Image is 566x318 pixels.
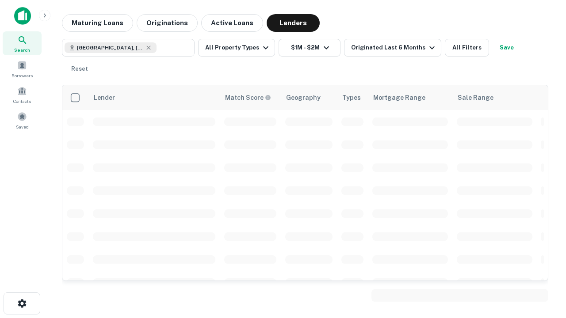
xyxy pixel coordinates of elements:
[373,92,425,103] div: Mortgage Range
[201,14,263,32] button: Active Loans
[88,85,220,110] th: Lender
[493,39,521,57] button: Save your search to get updates of matches that match your search criteria.
[198,39,275,57] button: All Property Types
[281,85,337,110] th: Geography
[286,92,321,103] div: Geography
[351,42,437,53] div: Originated Last 6 Months
[65,60,94,78] button: Reset
[225,93,271,102] div: Capitalize uses an advanced AI algorithm to match your search with the best lender. The match sco...
[267,14,320,32] button: Lenders
[522,247,566,290] iframe: Chat Widget
[220,85,281,110] th: Capitalize uses an advanced AI algorithm to match your search with the best lender. The match sco...
[445,39,489,57] button: All Filters
[14,7,31,25] img: capitalize-icon.png
[137,14,198,32] button: Originations
[452,85,537,110] th: Sale Range
[458,92,493,103] div: Sale Range
[16,123,29,130] span: Saved
[337,85,368,110] th: Types
[3,57,42,81] a: Borrowers
[279,39,340,57] button: $1M - $2M
[3,31,42,55] a: Search
[344,39,441,57] button: Originated Last 6 Months
[368,85,452,110] th: Mortgage Range
[225,93,269,102] h6: Match Score
[77,44,143,52] span: [GEOGRAPHIC_DATA], [GEOGRAPHIC_DATA], [GEOGRAPHIC_DATA]
[94,92,115,103] div: Lender
[11,72,33,79] span: Borrowers
[62,14,133,32] button: Maturing Loans
[13,98,31,105] span: Contacts
[342,92,361,103] div: Types
[3,83,42,106] a: Contacts
[3,108,42,132] a: Saved
[14,46,30,53] span: Search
